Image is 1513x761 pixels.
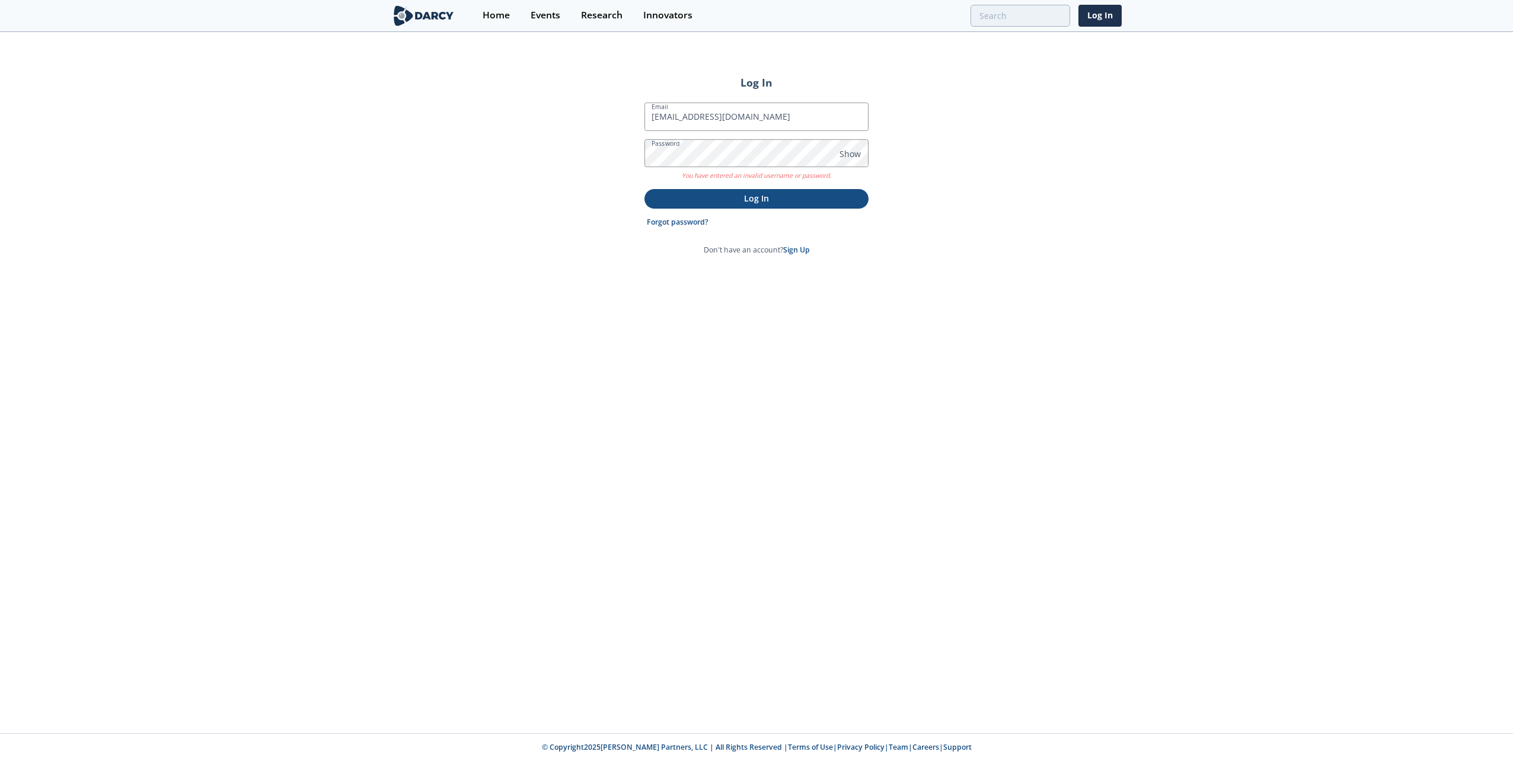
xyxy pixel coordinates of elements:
[647,217,708,228] a: Forgot password?
[391,5,456,26] img: logo-wide.svg
[318,742,1195,753] p: © Copyright 2025 [PERSON_NAME] Partners, LLC | All Rights Reserved | | | | |
[644,189,869,209] button: Log In
[644,167,869,181] p: You have entered an invalid username or password.
[581,11,623,20] div: Research
[889,742,908,752] a: Team
[788,742,833,752] a: Terms of Use
[704,245,810,255] p: Don't have an account?
[653,192,860,204] p: Log In
[971,5,1070,27] input: Advanced Search
[483,11,510,20] div: Home
[783,245,810,255] a: Sign Up
[840,148,861,160] span: Show
[531,11,560,20] div: Events
[912,742,939,752] a: Careers
[644,75,869,90] h2: Log In
[837,742,885,752] a: Privacy Policy
[643,11,692,20] div: Innovators
[652,102,668,111] label: Email
[652,139,680,148] label: Password
[1078,5,1122,27] a: Log In
[943,742,972,752] a: Support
